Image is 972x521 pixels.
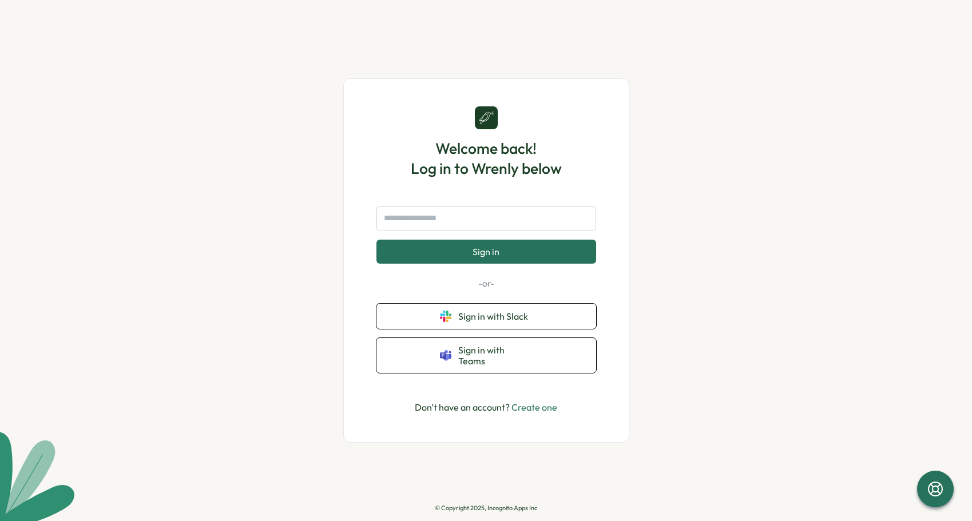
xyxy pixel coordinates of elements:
[473,246,499,257] span: Sign in
[376,304,596,329] button: Sign in with Slack
[376,240,596,264] button: Sign in
[415,400,557,415] p: Don't have an account?
[458,311,533,321] span: Sign in with Slack
[435,504,537,512] p: © Copyright 2025, Incognito Apps Inc
[458,345,533,366] span: Sign in with Teams
[511,401,557,413] a: Create one
[376,277,596,290] p: -or-
[411,138,562,178] h1: Welcome back! Log in to Wrenly below
[376,338,596,373] button: Sign in with Teams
